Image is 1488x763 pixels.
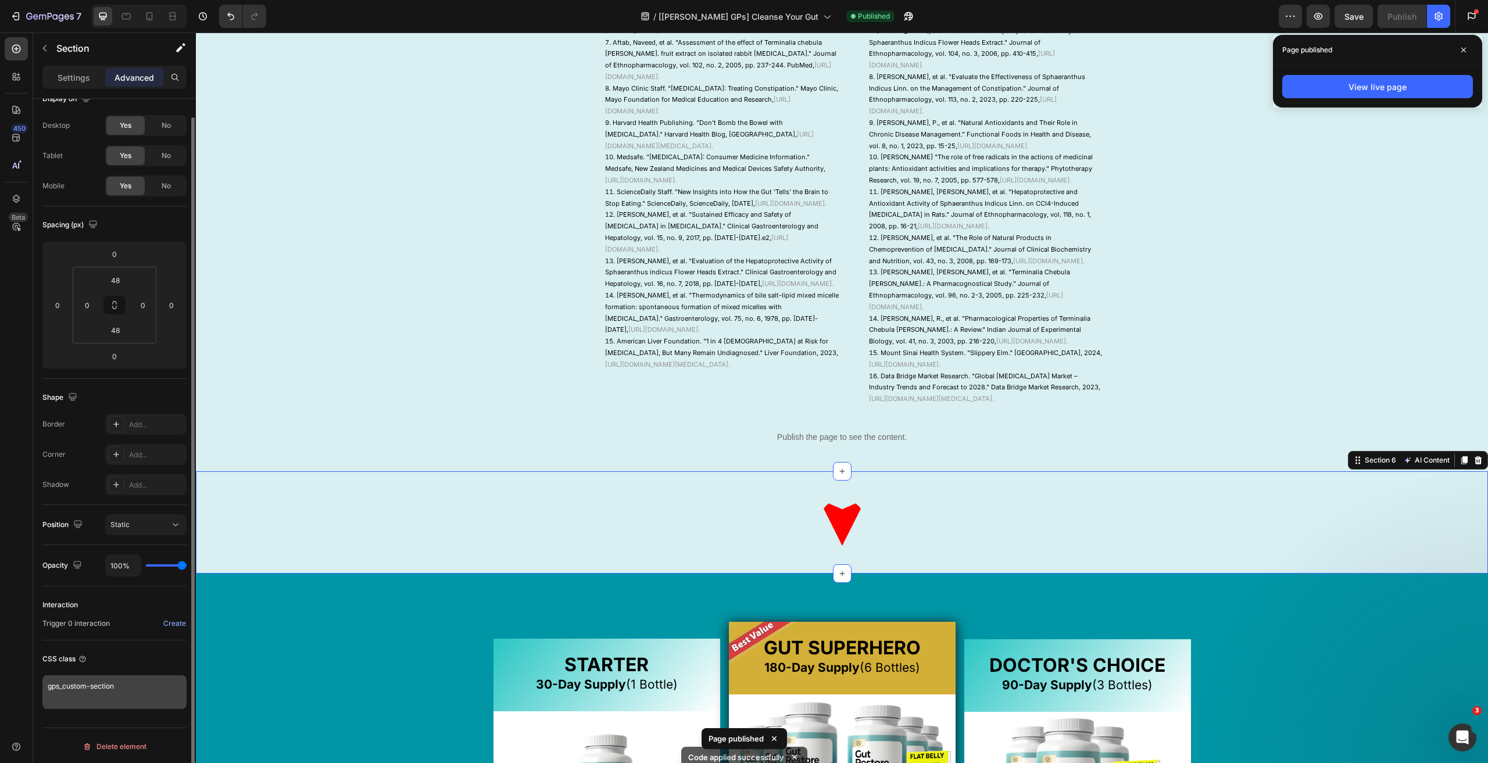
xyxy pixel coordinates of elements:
[42,449,66,460] div: Corner
[685,316,906,324] span: Mount Sinai Health System. "Slippery Elm." [GEOGRAPHIC_DATA], 2024,
[409,201,592,221] span: [URL][DOMAIN_NAME].
[409,178,623,209] span: [PERSON_NAME], et al. "Sustained Efficacy and Safety of [MEDICAL_DATA] in [MEDICAL_DATA]." Clinic...
[800,305,872,313] span: [URL][DOMAIN_NAME].
[409,328,534,336] span: [URL][DOMAIN_NAME][MEDICAL_DATA].
[673,339,904,359] span: Data Bridge Market Research. "Global [MEDICAL_DATA] Market – Industry Trends and Forecast to 2028...
[76,9,81,23] p: 7
[42,618,110,629] span: Trigger 0 interaction
[129,420,184,430] div: Add...
[120,120,131,131] span: Yes
[42,479,69,490] div: Shadow
[163,617,187,631] button: Create
[673,120,897,152] span: [PERSON_NAME] "The role of free radicals in the actions of medicinal plants: Antioxidant activiti...
[688,751,784,763] p: Code applied successfully
[409,144,481,152] span: [URL][DOMAIN_NAME].
[409,52,642,71] span: Mayo Clinic Staff. "[MEDICAL_DATA]: Treating Constipation." Mayo Clinic, Mayo Foundation for Medi...
[340,644,430,659] strong: 30-Day Supply
[42,120,70,131] div: Desktop
[83,740,146,754] div: Delete element
[659,10,818,23] span: [[PERSON_NAME] GPs] Cleanse Your Gut
[1335,5,1373,28] button: Save
[42,654,87,664] div: CSS class
[369,621,453,643] strong: STARTER
[42,737,187,756] button: Delete element
[103,245,126,263] input: 0
[103,348,126,365] input: 0
[106,555,141,576] input: Auto
[129,450,184,460] div: Add...
[162,151,171,161] span: No
[722,189,793,198] span: [URL][DOMAIN_NAME].
[163,296,180,314] input: 0
[409,120,629,140] span: Medsafe. "[MEDICAL_DATA]: Consumer Medicine Information." Medsafe, New Zealand Medicines and Medi...
[673,86,895,117] span: [PERSON_NAME], P., et al. "Natural Antioxidants and Their Role in Chronic Disease Management." Fu...
[409,305,642,324] span: American Liver Foundation. "1 in 4 [DEMOGRAPHIC_DATA] at Risk for [MEDICAL_DATA], But Many Remain...
[566,247,638,255] span: [URL][DOMAIN_NAME].
[409,86,601,106] span: Harvard Health Publishing. "Don’t Bomb the Bowel with [MEDICAL_DATA]." Harvard Health Blog, [GEOG...
[105,514,187,535] button: Static
[134,296,152,314] input: 0px
[129,480,184,490] div: Add...
[409,155,632,175] span: ScienceDaily Staff. "New Insights into How the Gut 'Tells' the Brain to Stop Eating." ScienceDail...
[340,644,482,659] span: (1 Bottle)
[432,293,504,301] span: [URL][DOMAIN_NAME].
[568,628,724,642] span: (6 Bottles)
[58,71,90,84] p: Settings
[5,5,87,28] button: 7
[858,11,890,22] span: Published
[163,618,186,629] div: Create
[1348,81,1407,93] div: View live page
[103,271,127,289] input: 3xl
[115,71,154,84] p: Advanced
[409,98,618,117] span: [URL][DOMAIN_NAME][MEDICAL_DATA].
[559,167,631,175] span: [URL][DOMAIN_NAME].
[120,151,131,161] span: Yes
[42,217,100,233] div: Spacing (px)
[110,520,130,529] span: Static
[103,321,127,339] input: 3xl
[1378,5,1426,28] button: Publish
[42,151,63,161] div: Tablet
[1472,706,1482,715] span: 3
[42,419,65,429] div: Border
[653,10,656,23] span: /
[78,296,96,314] input: 0px
[673,362,798,370] span: [URL][DOMAIN_NAME][MEDICAL_DATA].
[806,645,957,660] span: (3 Bottles)
[409,224,641,256] span: [PERSON_NAME], et al. "Evaluation of the Hepatoprotective Activity of Sphaeranthus indicus Flower...
[1282,44,1332,56] p: Page published
[673,282,895,313] span: [PERSON_NAME], R., et al. "Pharmacological Properties of Terminalia Chebula [PERSON_NAME].: A Rev...
[42,600,78,610] div: Interaction
[793,621,970,644] strong: DOCTOR'S CHOICE
[1167,422,1203,433] div: Section 6
[709,733,764,744] p: Page published
[568,628,664,642] strong: 180-Day Supply
[42,390,80,406] div: Shape
[568,604,725,626] strong: GUT SUPERHERO
[623,467,670,513] img: gempages_559266108683584333-f18d2b24-e232-444c-a6ce-657b29724b2b.png
[673,155,895,198] span: [PERSON_NAME], [PERSON_NAME], et al. "Hepatoprotective and Antioxidant Activity of Sphaeranthus I...
[673,259,867,278] span: [URL][DOMAIN_NAME].
[1387,10,1417,23] div: Publish
[806,645,896,660] strong: 90-Day Supply
[409,259,643,301] span: [PERSON_NAME], et al. "Thermodynamics of bile salt-lipid mixed micelle formation: spontaneous for...
[533,589,603,632] img: gempages_559266108683584333-e7b6a3eb-6186-456c-947a-5a9fb5651327.png
[42,558,84,574] div: Opacity
[1282,75,1473,98] button: View live page
[196,33,1488,763] iframe: To enrich screen reader interactions, please activate Accessibility in Grammarly extension settings
[56,41,152,55] p: Section
[49,296,66,314] input: 0
[162,120,171,131] span: No
[11,124,28,133] div: 450
[162,181,171,191] span: No
[42,181,65,191] div: Mobile
[673,40,889,71] span: [PERSON_NAME], et al. "Evaluate the Effectiveness of Sphaeranthus Indicus Linn. on the Management...
[673,235,874,267] span: [PERSON_NAME], [PERSON_NAME], et al. "Terminalia Chebula [PERSON_NAME].: A Pharmacognostical Stud...
[1344,12,1364,22] span: Save
[9,213,28,222] div: Beta
[804,144,875,152] span: [URL][DOMAIN_NAME].
[219,5,266,28] div: Undo/Redo
[673,328,745,336] span: [URL][DOMAIN_NAME].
